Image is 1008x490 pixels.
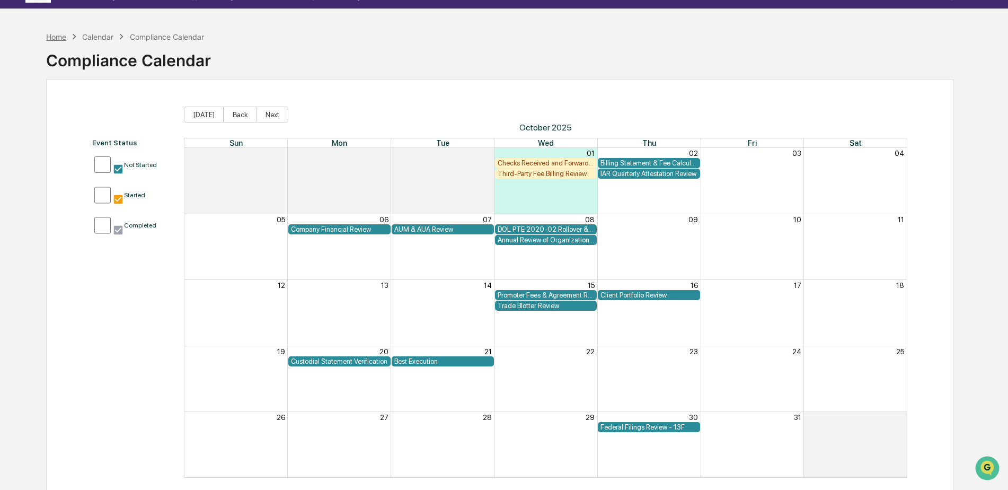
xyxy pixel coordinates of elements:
span: Wed [538,138,554,147]
div: Best Execution [394,357,491,365]
button: 14 [484,281,492,290]
div: Home [46,32,66,41]
div: Calendar [82,32,113,41]
button: 26 [277,413,285,422]
button: 02 [689,149,698,157]
div: Third-Party Fee Billing Review [498,170,595,178]
span: Tue [436,138,449,147]
button: 25 [896,347,904,356]
button: 28 [483,413,492,422]
span: Fri [748,138,757,147]
button: 10 [793,215,801,224]
button: 05 [277,215,285,224]
span: Attestations [87,134,131,144]
span: October 2025 [184,122,907,133]
div: 🖐️ [11,135,19,143]
div: Client Portfolio Review [600,291,697,299]
span: Preclearance [21,134,68,144]
div: Compliance Calendar [130,32,204,41]
div: Compliance Calendar [46,42,211,70]
span: Thu [642,138,656,147]
div: We're available if you need us! [36,92,134,100]
a: 🖐️Preclearance [6,129,73,148]
button: 22 [586,347,595,356]
div: DOL PTE 2020-02 Rollover & IRA to IRA Account Review [498,225,595,233]
div: Federal Filings Review - 13F [600,423,697,431]
div: IAR Quarterly Attestation Review [600,170,697,178]
button: 11 [898,215,904,224]
button: Next [257,107,288,122]
div: Promoter Fees & Agreement Review [498,291,595,299]
button: 06 [379,215,388,224]
button: 09 [688,215,698,224]
button: [DATE] [184,107,224,122]
button: 28 [276,149,285,157]
div: Start new chat [36,81,174,92]
button: 30 [483,149,492,157]
button: 03 [792,149,801,157]
div: 🔎 [11,155,19,163]
button: 31 [794,413,801,422]
button: 19 [277,347,285,356]
button: 07 [483,215,492,224]
button: 24 [792,347,801,356]
div: Billing Statement & Fee Calculations Report Review [600,159,697,167]
p: How can we help? [11,22,193,39]
button: 21 [484,347,492,356]
button: 08 [585,215,595,224]
button: Start new chat [180,84,193,97]
button: 29 [586,413,595,422]
div: Custodial Statement Verification [291,357,388,365]
button: 17 [794,281,801,290]
div: AUM & AUA Review [394,225,491,233]
button: 04 [895,149,904,157]
a: Powered byPylon [75,179,128,188]
button: 13 [381,281,388,290]
div: Company Financial Review [291,225,388,233]
span: Sun [229,138,243,147]
button: 20 [379,347,388,356]
button: 01 [587,149,595,157]
button: Back [224,107,257,122]
div: Trade Blotter Review [498,302,595,310]
div: Annual Review of Organizational Documents [498,236,595,244]
div: Not Started [124,161,157,169]
button: 01 [896,413,904,422]
div: Month View [184,138,907,478]
span: Sat [850,138,862,147]
div: Event Status [92,138,174,147]
img: 1746055101610-c473b297-6a78-478c-a979-82029cc54cd1 [11,81,30,100]
span: Pylon [105,180,128,188]
div: Checks Received and Forwarded Log [498,159,595,167]
button: 30 [689,413,698,422]
span: Mon [332,138,347,147]
a: 🔎Data Lookup [6,150,71,169]
iframe: Open customer support [974,455,1003,484]
div: 🗄️ [77,135,85,143]
button: 29 [379,149,388,157]
button: 27 [380,413,388,422]
div: Started [124,191,145,199]
button: 23 [689,347,698,356]
button: 12 [278,281,285,290]
a: 🗄️Attestations [73,129,136,148]
button: 15 [588,281,595,290]
div: Completed [124,222,156,229]
button: 18 [896,281,904,290]
span: Data Lookup [21,154,67,164]
button: 16 [691,281,698,290]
